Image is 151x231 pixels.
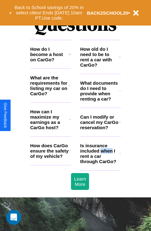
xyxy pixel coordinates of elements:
[6,210,21,225] div: Open Intercom Messenger
[80,80,120,101] h3: What documents do I need to provide when renting a car?
[12,3,87,22] button: Back to School savings of 20% in select cities! Ends [DATE] 10am PT.Use code:
[80,114,119,130] h3: Can I modify or cancel my CarGo reservation?
[30,46,68,62] h3: How do I become a host on CarGo?
[71,173,89,190] button: Learn More
[30,75,69,96] h3: What are the requirements for listing my car on CarGo?
[3,103,7,128] div: Give Feedback
[87,10,128,16] b: BACK2SCHOOL20
[30,109,69,130] h3: How can I maximize my earnings as a CarGo host?
[80,46,119,68] h3: How old do I need to be to rent a car with CarGo?
[30,143,69,159] h3: How does CarGo ensure the safety of my vehicle?
[80,143,119,164] h3: Is insurance included when I rent a car through CarGo?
